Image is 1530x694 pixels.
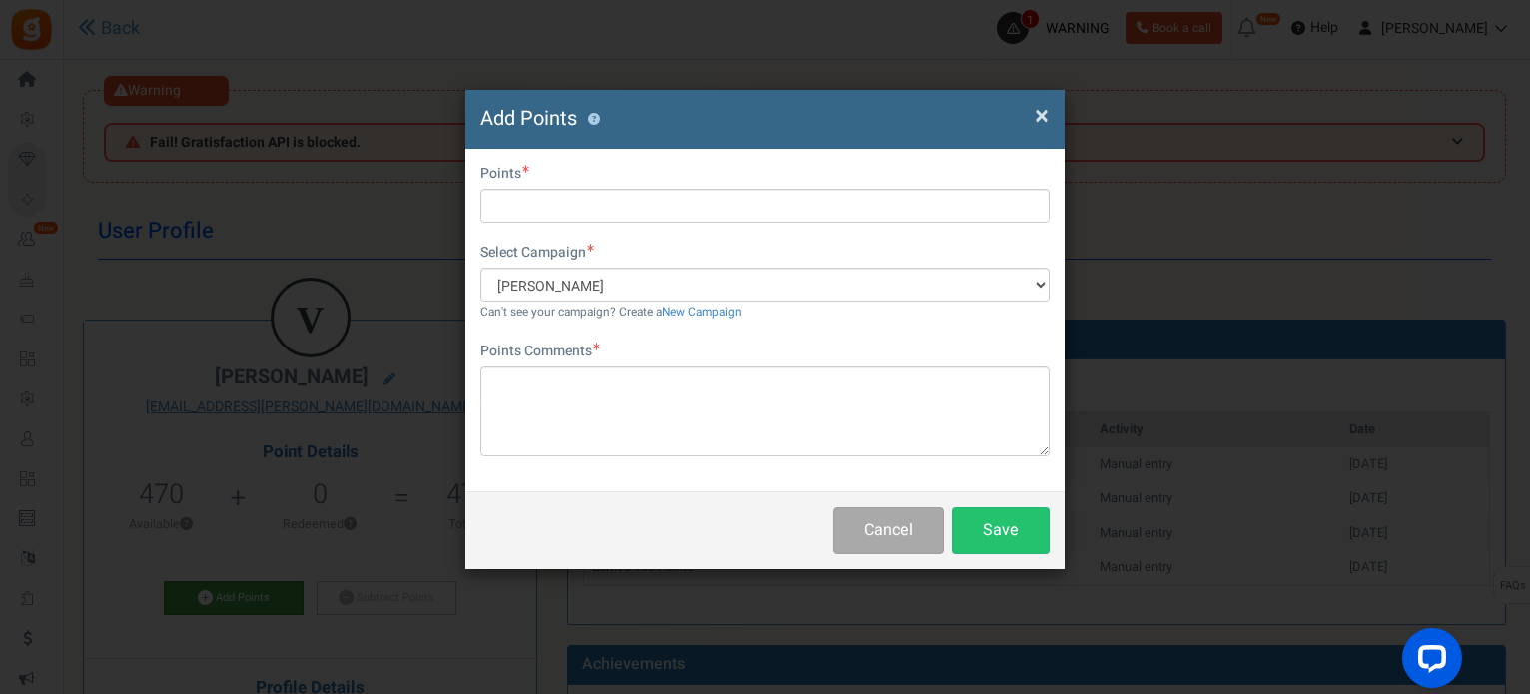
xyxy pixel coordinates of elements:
span: Add Points [480,104,577,133]
button: ? [587,113,600,126]
label: Points Comments [480,342,600,361]
span: × [1035,97,1049,135]
small: Can't see your campaign? Create a [480,304,742,321]
a: New Campaign [662,304,742,321]
button: Save [952,507,1050,554]
label: Select Campaign [480,243,594,263]
label: Points [480,164,529,184]
button: Cancel [833,507,944,554]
